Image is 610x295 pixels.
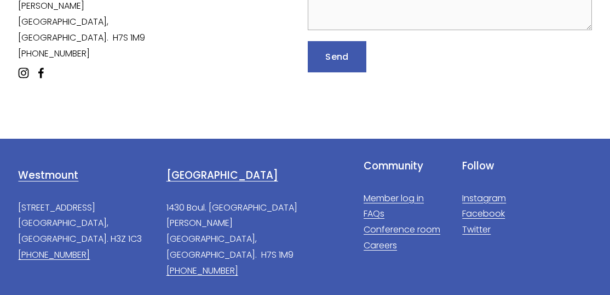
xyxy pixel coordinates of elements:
p: 1430 Boul. [GEOGRAPHIC_DATA][PERSON_NAME] [GEOGRAPHIC_DATA], [GEOGRAPHIC_DATA]. H7S 1M9 [166,200,345,279]
a: [PHONE_NUMBER] [18,247,90,263]
a: Facebook [462,206,505,222]
a: Westmount [18,168,78,183]
a: Twitter [462,222,491,238]
a: Instagram [18,67,29,78]
a: [PHONE_NUMBER] [166,263,238,279]
a: Member log in [364,191,424,207]
button: SendSend [308,41,366,72]
a: FAQs [364,206,384,222]
a: [GEOGRAPHIC_DATA] [166,168,278,183]
a: facebook-unauth [36,67,47,78]
a: Careers [364,238,397,254]
h4: Community [364,159,444,173]
a: Instagram [462,191,506,207]
p: [STREET_ADDRESS] [GEOGRAPHIC_DATA], [GEOGRAPHIC_DATA]. H3Z 1C3 [18,200,345,263]
a: Conference room [364,222,440,238]
span: Send [325,50,348,63]
h4: Follow [462,159,591,173]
